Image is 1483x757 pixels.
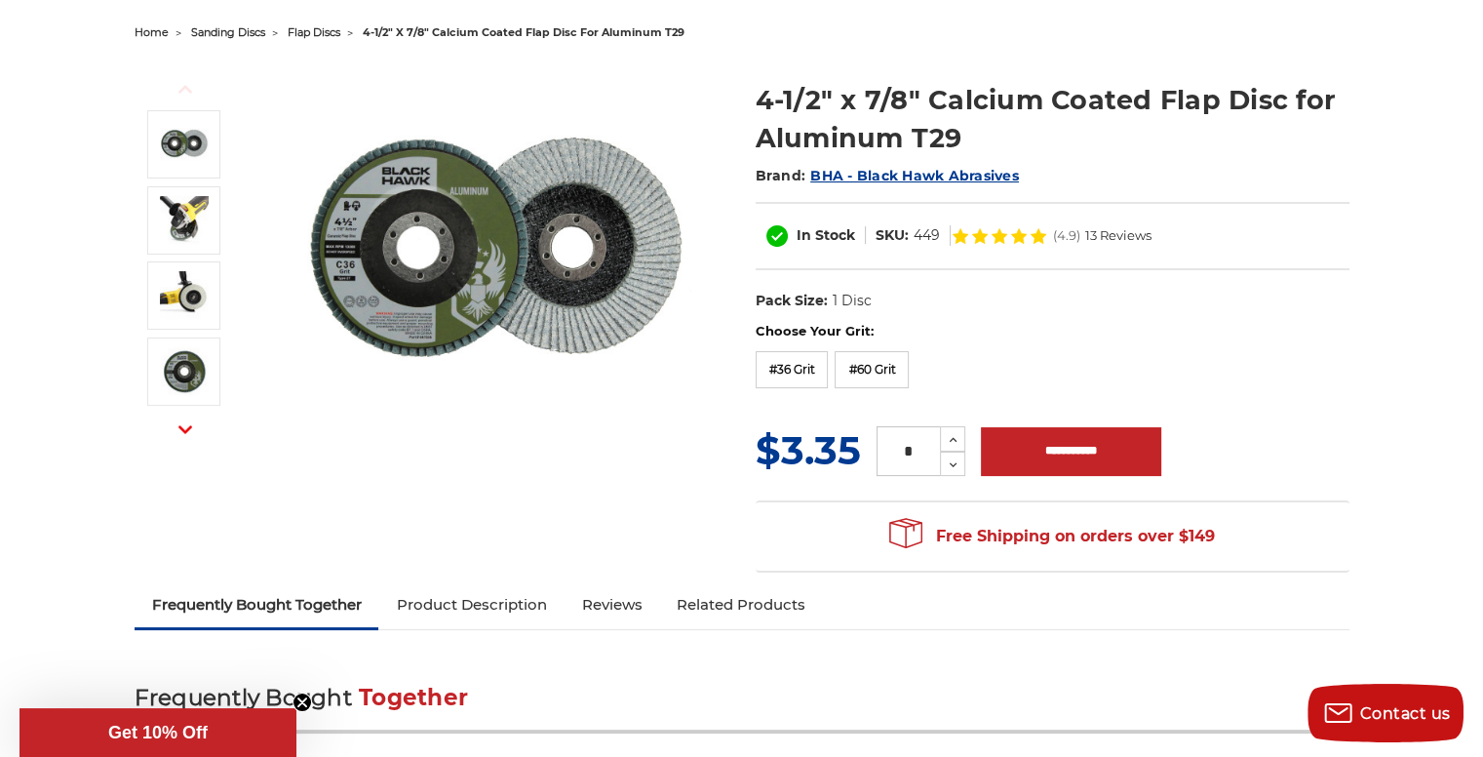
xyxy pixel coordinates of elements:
span: Together [359,684,468,711]
dt: Pack Size: [756,291,828,311]
img: Disc for grinding aluminum [160,196,209,245]
a: sanding discs [191,25,265,39]
a: flap discs [288,25,340,39]
dd: 1 Disc [832,291,871,311]
span: In Stock [797,226,855,244]
a: Reviews [564,583,659,626]
a: Related Products [659,583,823,626]
span: 13 Reviews [1085,229,1151,242]
span: Contact us [1360,704,1451,723]
button: Close teaser [293,693,312,712]
a: Frequently Bought Together [135,583,379,626]
span: (4.9) [1053,229,1080,242]
span: 4-1/2" x 7/8" calcium coated flap disc for aluminum t29 [363,25,684,39]
dd: 449 [914,225,940,246]
img: Black Hawk Abrasives Aluminum Flap Disc [160,347,209,396]
h1: 4-1/2" x 7/8" Calcium Coated Flap Disc for Aluminum T29 [756,81,1349,157]
span: Free Shipping on orders over $149 [889,517,1215,556]
a: BHA - Black Hawk Abrasives [810,167,1019,184]
label: Choose Your Grit: [756,322,1349,341]
img: BHA 4-1/2 Inch Flap Disc for Aluminum [160,120,209,169]
button: Next [162,408,209,450]
span: Frequently Bought [135,684,352,711]
div: Get 10% OffClose teaser [20,708,296,757]
img: Angle grinder disc for sanding aluminum [160,271,209,320]
span: $3.35 [756,426,861,474]
button: Previous [162,68,209,110]
img: BHA 4-1/2 Inch Flap Disc for Aluminum [301,60,691,451]
button: Contact us [1307,684,1463,742]
a: home [135,25,169,39]
dt: SKU: [876,225,909,246]
span: Get 10% Off [108,723,208,742]
span: Brand: [756,167,806,184]
a: Product Description [378,583,564,626]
